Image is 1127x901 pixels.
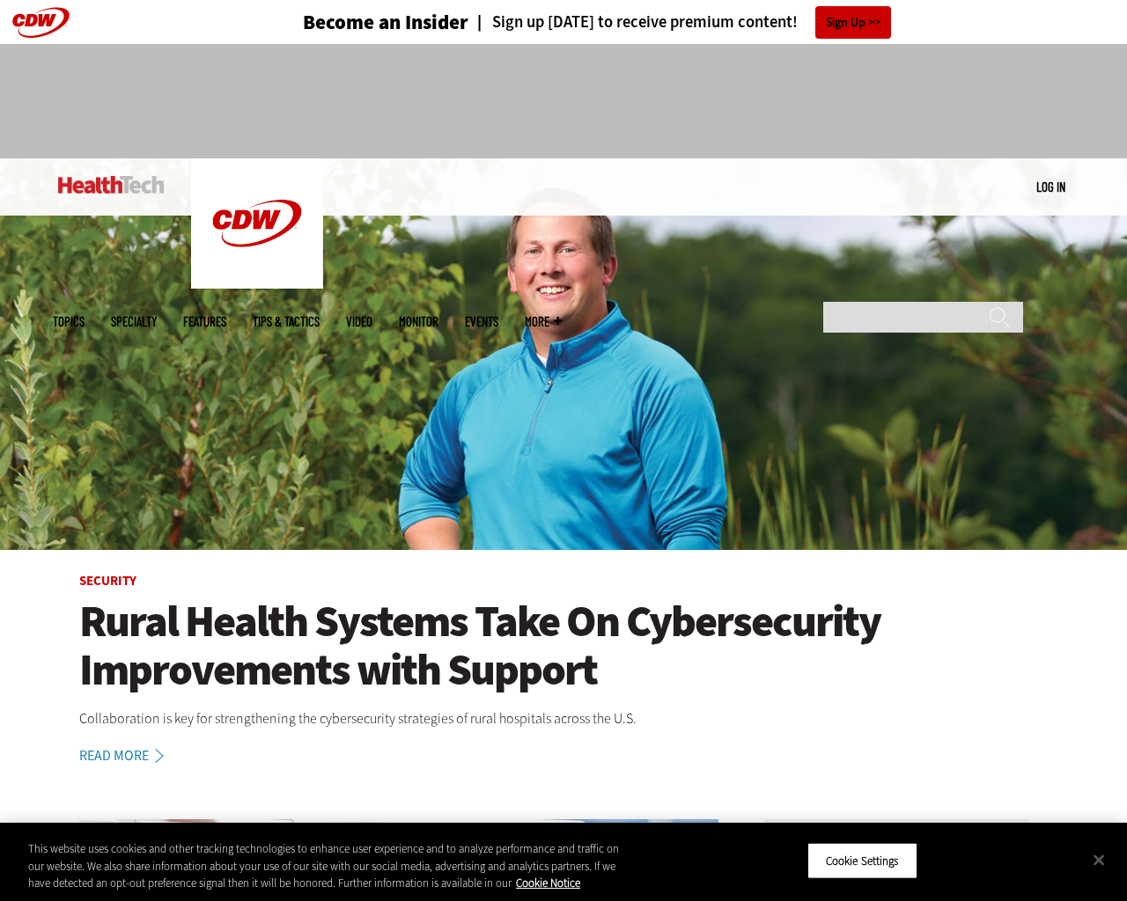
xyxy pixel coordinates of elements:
[399,315,438,328] a: MonITor
[1079,840,1118,879] button: Close
[516,875,580,890] a: More information about your privacy
[303,12,468,33] h3: Become an Insider
[28,840,620,892] div: This website uses cookies and other tracking technologies to enhance user experience and to analy...
[1036,179,1065,194] a: Log in
[465,315,498,328] a: Events
[111,315,157,328] span: Specialty
[58,176,165,194] img: Home
[53,315,85,328] span: Topics
[79,707,1048,730] p: Collaboration is key for strengthening the cybersecurity strategies of rural hospitals across the...
[253,315,320,328] a: Tips & Tactics
[525,315,562,328] span: More
[807,842,917,879] button: Cookie Settings
[183,315,226,328] a: Features
[1036,178,1065,196] div: User menu
[243,62,884,141] iframe: advertisement
[79,749,183,763] a: Read More
[346,315,372,328] a: Video
[468,14,798,31] a: Sign up [DATE] to receive premium content!
[79,597,1048,694] a: Rural Health Systems Take On Cybersecurity Improvements with Support
[191,275,323,293] a: CDW
[237,12,468,33] a: Become an Insider
[815,6,891,39] a: Sign Up
[79,572,136,590] a: Security
[191,158,323,289] img: Home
